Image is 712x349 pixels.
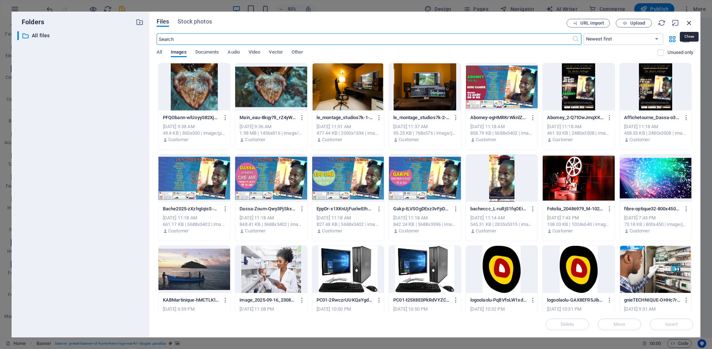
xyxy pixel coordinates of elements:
[393,215,456,221] div: [DATE] 11:18 AM
[470,306,533,312] div: [DATE] 10:32 PM
[624,221,687,228] div: 73.18 KB | 800x450 | image/jpeg
[470,130,533,136] div: 858.79 KB | 5688x3402 | image/jpeg
[630,21,645,25] span: Upload
[470,215,533,221] div: [DATE] 11:14 AM
[317,114,373,121] p: le_montage_studios7k-1-1-g98cdx1dwX5Z5auaq1d14w.jpg
[163,130,226,136] div: 49.4 KB | 300x300 | image/jpeg
[240,114,296,121] p: Main_eau-8kqy7lI_rZ4yWK5Tbgeqig.png
[157,17,169,26] span: Files
[624,215,687,221] div: [DATE] 7:43 PM
[163,215,226,221] div: [DATE] 11:18 AM
[547,123,610,130] div: [DATE] 11:18 AM
[476,136,496,143] p: Customer
[240,130,302,136] div: 1.98 MB | 1456x816 | image/png
[240,306,302,312] div: [DATE] 11:08 PM
[163,206,219,212] p: Bache2025-zXzhgIqisS-sv-1AaoILZw.jpg
[245,228,265,234] p: Customer
[630,136,650,143] p: Customer
[317,206,373,212] p: EppDr-x1XKnUjFuxlwEIhFwhZY6A.jpg
[228,48,240,58] span: Audio
[470,206,527,212] p: bacheccc_L-ruRjS1fqOEiS1HhOppuzrQ.jpg
[163,114,219,121] p: PFQObann-wlUoyyS82XjgDQ6aL5G40w.jpg
[393,306,456,312] div: [DATE] 10:50 PM
[624,306,687,312] div: [DATE] 9:31 AM
[547,215,610,221] div: [DATE] 7:43 PM
[624,123,687,130] div: [DATE] 11:18 AM
[240,297,296,303] p: image_2025-09-16_230801927-6CFn-3O7jdvf-Ldi0y4Dbw.png
[547,221,610,228] div: 108.03 KB | 1024x640 | image/jpeg
[157,48,162,58] span: All
[245,136,265,143] p: Customer
[476,228,496,234] p: Customer
[269,48,283,58] span: Vector
[547,206,603,212] p: Fotolia_20486979_M-1024x640-muKBD3_56Yr6lvR89sG2kA.jpg
[240,215,302,221] div: [DATE] 11:18 AM
[552,136,573,143] p: Customer
[249,48,260,58] span: Video
[157,33,572,45] input: Search
[393,206,450,212] p: Gakp-tLVSOgDExz3vFpDwz40plQ.jpg
[624,297,681,303] p: gnieTECHNIQUE-OHHc7rWzklEzkeXb_jDyRg.jpg
[624,206,681,212] p: fibre-optique32-800x450-c-default-TATYnxi9V_wZFkdGGNTMbg.jpg
[393,297,450,303] p: PC01-t25X8E0PkRdVYZC8GUrPfw.jpg
[547,114,603,121] p: Abomey_2-Q7tOwJmqXKw0Y_jR9cXx6Q.jpg
[168,136,188,143] p: Customer
[317,297,373,303] p: PC01-2RwczrUUKQaYgdlS_jnXUg.jpg
[17,17,44,27] p: Folders
[163,306,226,312] div: [DATE] 6:59 PM
[240,123,302,130] div: [DATE] 9:36 AM
[322,136,342,143] p: Customer
[393,123,456,130] div: [DATE] 11:37 AM
[163,297,219,303] p: KABMartinique-hMCTLKlS_mGtnofXbL0hRg.jpg
[317,221,380,228] div: 827.48 KB | 5688x3402 | image/jpeg
[547,306,610,312] div: [DATE] 10:31 PM
[399,136,419,143] p: Customer
[136,18,144,26] i: Create new folder
[470,221,533,228] div: 545.31 KB | 2835x5315 | image/jpeg
[667,49,693,56] p: Displays only files that are not in use on the website. Files added during this session can still...
[163,123,226,130] div: [DATE] 9:38 AM
[470,297,527,303] p: logoolaolu-PqBVfoLW1xdT1bXGLJj5zg.png
[547,130,610,136] div: 461.93 KB | 2480x3508 | image/jpeg
[195,48,219,58] span: Documents
[552,228,573,234] p: Customer
[292,48,303,58] span: Other
[393,221,456,228] div: 842.24 KB | 5688x3396 | image/jpeg
[317,130,380,136] div: 477.44 KB | 2000x1334 | image/jpeg
[163,221,226,228] div: 661.17 KB | 5688x3402 | image/jpeg
[171,48,187,58] span: Images
[547,297,603,303] p: logoolaolu-GAX8EFR5Jibb2FE3lZr_-g.png
[317,215,380,221] div: [DATE] 11:18 AM
[393,114,450,121] p: le_montage_studios7k-2-1-768x576-VY_clBsnN7KTlevEXkvOgg.jpg
[317,306,380,312] div: [DATE] 10:50 PM
[317,123,380,130] div: [DATE] 11:51 AM
[616,19,652,28] button: Upload
[178,17,212,26] span: Stock photos
[399,228,419,234] p: Customer
[624,114,681,121] p: Affichetourne_Dassa-o329wYYhHj0SwQYQqjp6YA.jpg
[470,123,533,130] div: [DATE] 11:18 AM
[240,221,302,228] div: 848.41 KB | 5688x3402 | image/jpeg
[580,21,604,25] span: URL import
[240,206,296,212] p: Dassa-Zoum-Qwy3PjSkxCcpp4gSOerZYg.jpg
[168,228,188,234] p: Customer
[624,130,687,136] div: 458.53 KB | 2480x3508 | image/jpeg
[470,114,527,121] p: Abomey-egHMRKrWknlZBVxd4WJrtg.jpg
[393,130,456,136] div: 95.25 KB | 768x576 | image/jpeg
[630,228,650,234] p: Customer
[567,19,610,28] button: URL import
[322,228,342,234] p: Customer
[17,31,19,40] div: ​
[32,31,130,40] p: All files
